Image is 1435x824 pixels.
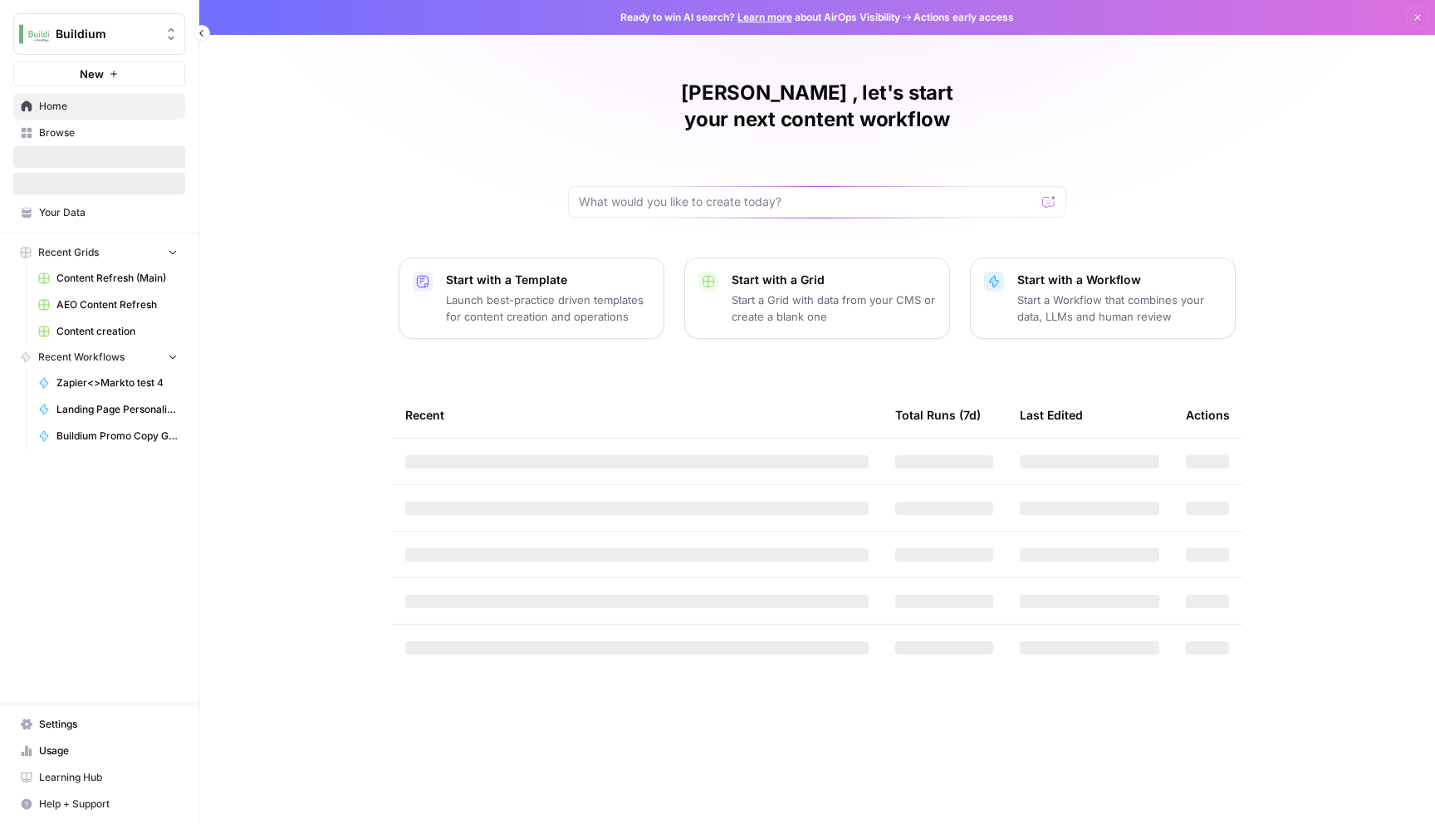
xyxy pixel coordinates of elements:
[620,10,900,25] span: Ready to win AI search? about AirOps Visibility
[56,26,156,42] span: Buildium
[56,402,178,417] span: Landing Page Personalization Test
[737,11,792,23] a: Learn more
[31,318,185,345] a: Content creation
[31,370,185,396] a: Zapier<>Markto test 4
[13,13,185,55] button: Workspace: Buildium
[732,292,936,325] p: Start a Grid with data from your CMS or create a blank one
[39,797,178,812] span: Help + Support
[1017,292,1222,325] p: Start a Workflow that combines your data, LLMs and human review
[39,743,178,758] span: Usage
[13,199,185,226] a: Your Data
[13,711,185,738] a: Settings
[31,423,185,449] a: Buildium Promo Copy Generator (Refreshes)
[39,205,178,220] span: Your Data
[579,194,1036,210] input: What would you like to create today?
[13,764,185,791] a: Learning Hub
[56,375,178,390] span: Zapier<>Markto test 4
[446,292,650,325] p: Launch best-practice driven templates for content creation and operations
[31,265,185,292] a: Content Refresh (Main)
[732,272,936,288] p: Start with a Grid
[56,324,178,339] span: Content creation
[1020,392,1083,438] div: Last Edited
[13,240,185,265] button: Recent Grids
[56,297,178,312] span: AEO Content Refresh
[80,66,104,82] span: New
[13,738,185,764] a: Usage
[31,292,185,318] a: AEO Content Refresh
[56,429,178,444] span: Buildium Promo Copy Generator (Refreshes)
[13,61,185,86] button: New
[970,257,1236,339] button: Start with a WorkflowStart a Workflow that combines your data, LLMs and human review
[39,770,178,785] span: Learning Hub
[39,125,178,140] span: Browse
[405,392,869,438] div: Recent
[913,10,1014,25] span: Actions early access
[38,245,99,260] span: Recent Grids
[39,717,178,732] span: Settings
[895,392,981,438] div: Total Runs (7d)
[19,19,49,49] img: Buildium Logo
[39,99,178,114] span: Home
[684,257,950,339] button: Start with a GridStart a Grid with data from your CMS or create a blank one
[13,345,185,370] button: Recent Workflows
[38,350,125,365] span: Recent Workflows
[31,396,185,423] a: Landing Page Personalization Test
[13,791,185,817] button: Help + Support
[13,93,185,120] a: Home
[399,257,664,339] button: Start with a TemplateLaunch best-practice driven templates for content creation and operations
[56,271,178,286] span: Content Refresh (Main)
[1186,392,1230,438] div: Actions
[13,120,185,146] a: Browse
[446,272,650,288] p: Start with a Template
[568,80,1066,133] h1: [PERSON_NAME] , let's start your next content workflow
[1017,272,1222,288] p: Start with a Workflow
